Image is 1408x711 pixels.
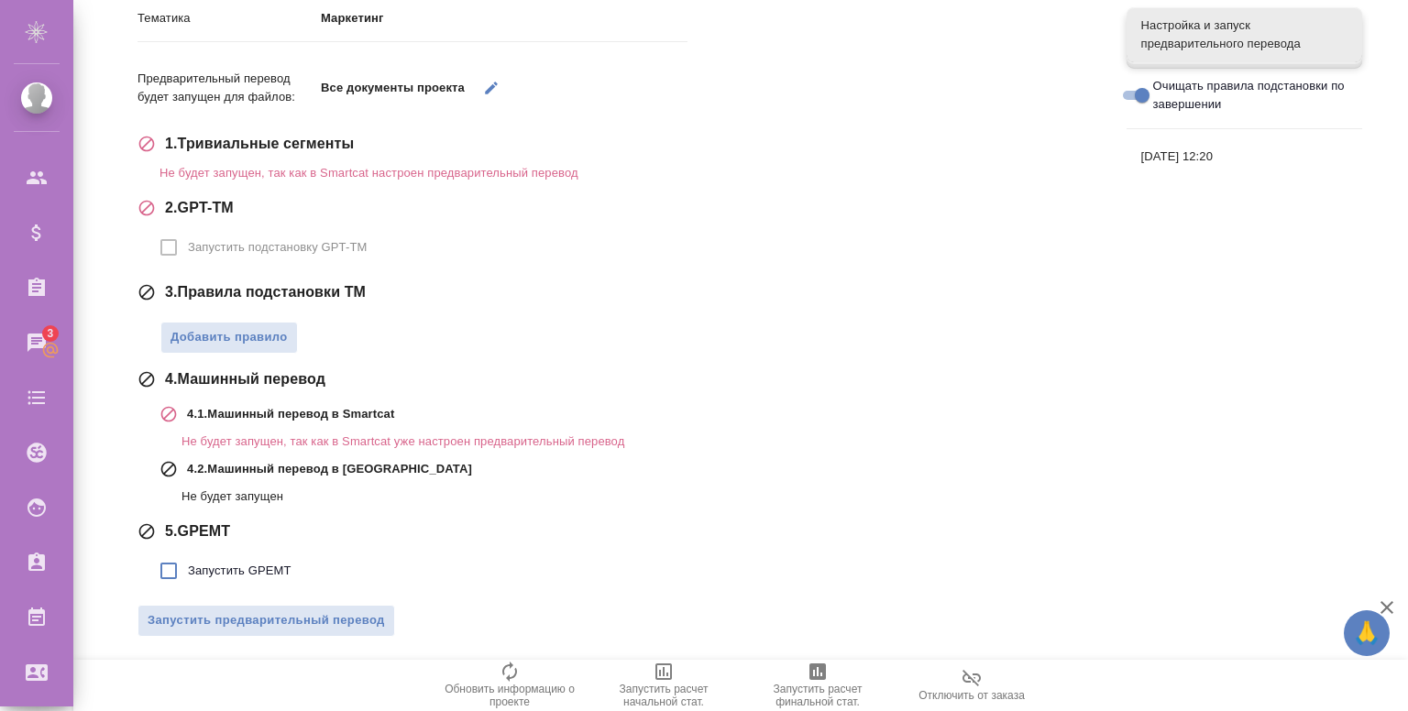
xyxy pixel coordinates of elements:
span: 4 . Машинный перевод [165,368,325,390]
svg: Этап не будет запущен [137,370,156,388]
button: Выбрать файлы [473,69,511,106]
button: Обновить информацию о проекте [433,660,587,711]
svg: Этап не будет запущен [159,460,178,478]
svg: Невозможно запустить этап [159,405,178,423]
span: 2 . GPT-ТМ [165,197,234,219]
button: 🙏 [1344,610,1390,656]
button: Запустить расчет начальной стат. [587,660,741,711]
span: 🙏 [1351,614,1382,652]
p: 4 . 1 . Машинный перевод в Smartcat [187,405,394,423]
span: Добавить правило [170,327,288,348]
span: 3 [36,324,64,343]
svg: Этап не будет запущен [137,522,156,541]
span: Нельзя запустить, так как в Smartcat настроен предварительный перевод [159,238,380,254]
button: Запустить расчет финальной стат. [741,660,895,711]
button: Отключить от заказа [895,660,1049,711]
span: Обновить информацию о проекте [444,683,576,708]
p: Не будет запущен, так как в Smartcat настроен предварительный перевод [159,164,1099,182]
span: Запустить предварительный перевод [148,610,385,631]
div: Настройка и запуск предварительного перевода [1127,7,1362,62]
p: Маркетинг [321,9,687,27]
span: 5 . GPEMT [165,520,230,542]
p: Не будет запущен, так как в Smartcat уже настроен предварительный перевод [181,432,1099,451]
span: Настройка и запуск предварительного перевода [1141,16,1347,53]
p: Предварительный перевод будет запущен для файлов: [137,70,321,106]
a: 3 [5,320,69,366]
p: Не будет запущен [181,487,1099,506]
p: Все документы проекта [321,79,465,97]
span: Запустить расчет начальной стат. [598,683,730,708]
p: 4 . 2 . Машинный перевод в [GEOGRAPHIC_DATA] [187,460,472,478]
span: Очищать правила подстановки по завершении [1153,77,1348,114]
span: Запустить GPEMT [188,562,291,580]
div: [DATE] 12:20 [1127,137,1362,177]
svg: Невозможно запустить этап [137,199,156,217]
span: 3 . Правила подстановки TM [165,281,366,303]
span: Запустить подстановку GPT-TM [188,238,367,257]
svg: Невозможно запустить этап [137,135,156,153]
p: Тематика [137,9,321,27]
span: Отключить от заказа [918,689,1025,702]
svg: Этап не будет запущен [137,283,156,301]
span: [DATE] 12:20 [1141,148,1347,166]
button: Добавить правило [160,322,298,354]
span: Запустить расчет финальной стат. [752,683,884,708]
button: Запустить предварительный перевод [137,605,395,637]
span: 1 . Тривиальные сегменты [165,133,354,155]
